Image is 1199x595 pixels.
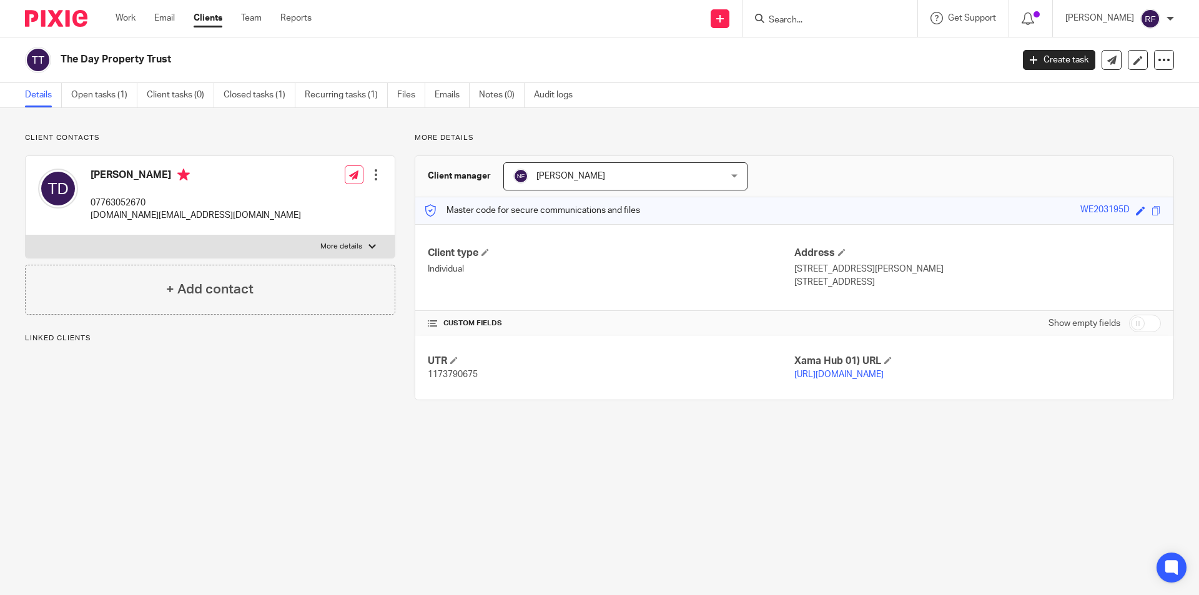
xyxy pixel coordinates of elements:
h4: Client type [428,247,794,260]
h4: Xama Hub 01) URL [794,355,1161,368]
img: svg%3E [38,169,78,209]
span: [PERSON_NAME] [536,172,605,180]
p: More details [415,133,1174,143]
h4: [PERSON_NAME] [91,169,301,184]
img: svg%3E [25,47,51,73]
h4: Address [794,247,1161,260]
a: Reports [280,12,312,24]
span: Get Support [948,14,996,22]
a: Audit logs [534,83,582,107]
a: Client tasks (0) [147,83,214,107]
a: Open tasks (1) [71,83,137,107]
img: svg%3E [1140,9,1160,29]
p: [PERSON_NAME] [1065,12,1134,24]
p: [DOMAIN_NAME][EMAIL_ADDRESS][DOMAIN_NAME] [91,209,301,222]
p: More details [320,242,362,252]
a: Emails [435,83,470,107]
a: Recurring tasks (1) [305,83,388,107]
input: Search [767,15,880,26]
p: Master code for secure communications and files [425,204,640,217]
h2: The Day Property Trust [61,53,816,66]
h3: Client manager [428,170,491,182]
h4: UTR [428,355,794,368]
a: Notes (0) [479,83,525,107]
p: [STREET_ADDRESS] [794,276,1161,288]
div: WE203195D [1080,204,1130,218]
h4: + Add contact [166,280,254,299]
a: Closed tasks (1) [224,83,295,107]
a: Files [397,83,425,107]
img: Pixie [25,10,87,27]
img: svg%3E [513,169,528,184]
p: Individual [428,263,794,275]
h4: CUSTOM FIELDS [428,318,794,328]
a: Create task [1023,50,1095,70]
span: 1173790675 [428,370,478,379]
a: Email [154,12,175,24]
p: Linked clients [25,333,395,343]
p: [STREET_ADDRESS][PERSON_NAME] [794,263,1161,275]
p: 07763052670 [91,197,301,209]
a: [URL][DOMAIN_NAME] [794,370,884,379]
a: Work [116,12,136,24]
a: Details [25,83,62,107]
label: Show empty fields [1049,317,1120,330]
a: Team [241,12,262,24]
i: Primary [177,169,190,181]
a: Clients [194,12,222,24]
p: Client contacts [25,133,395,143]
